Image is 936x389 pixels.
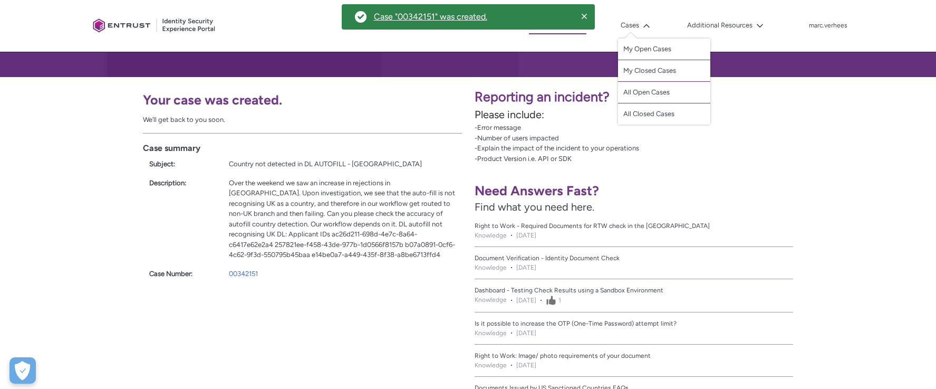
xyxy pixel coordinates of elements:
[9,357,36,384] div: Cookie Preferences
[516,231,536,240] lightning-formatted-date-time: [DATE]
[516,263,536,272] lightning-formatted-date-time: [DATE]
[475,286,793,295] a: Dashboard - Testing Check Results using a Sandbox Environment
[475,319,793,328] a: Is it possible to increase the OTP (One-Time Password) attempt limit?
[516,296,536,305] lightning-formatted-date-time: [DATE]
[516,360,536,370] lightning-formatted-date-time: [DATE]
[475,351,793,360] a: Right to Work: Image/ photo requirements of your document
[618,103,710,125] a: All Closed Cases
[149,178,216,188] div: Description:
[808,20,848,30] button: User Profile marc.verhees
[475,87,930,107] p: Reporting an incident?
[149,159,216,169] div: Subject:
[149,269,216,279] div: Case Number:
[475,107,930,122] p: Please include:
[143,115,461,125] div: We’ll get back to you soon.
[475,295,507,306] li: Knowledge
[516,328,536,338] lightning-formatted-date-time: [DATE]
[9,357,36,384] button: Open Preferences
[374,12,487,22] div: Case "00342151" was created.
[475,328,507,338] li: Knowledge
[475,263,507,272] li: Knowledge
[143,92,461,108] h1: Your case was created.
[475,253,793,263] a: Document Verification - Identity Document Check
[558,296,561,305] span: 1
[475,360,507,370] li: Knowledge
[475,122,930,164] p: -Error message -Number of users impacted -Explain the impact of the incident to your operations -...
[229,178,455,260] div: Over the weekend we saw an increase in rejections in [GEOGRAPHIC_DATA]. Upon investigation, we se...
[618,60,710,82] a: My Closed Cases
[229,159,455,169] div: Country not detected in DL AUTOFILL - [GEOGRAPHIC_DATA]
[618,17,653,33] button: Cases
[809,22,847,30] p: marc.verhees
[618,39,710,60] a: My Open Cases
[475,183,793,199] h1: Need Answers Fast?
[475,231,507,240] li: Knowledge
[229,270,258,278] a: 00342151
[143,142,461,155] h2: Case summary
[475,221,793,231] a: Right to Work - Required Documents for RTW check in the [GEOGRAPHIC_DATA]
[618,82,710,103] a: All Open Cases
[684,17,766,33] button: Additional Resources
[475,201,594,213] span: Find what you need here.
[373,11,488,22] a: Case "00342151" was created.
